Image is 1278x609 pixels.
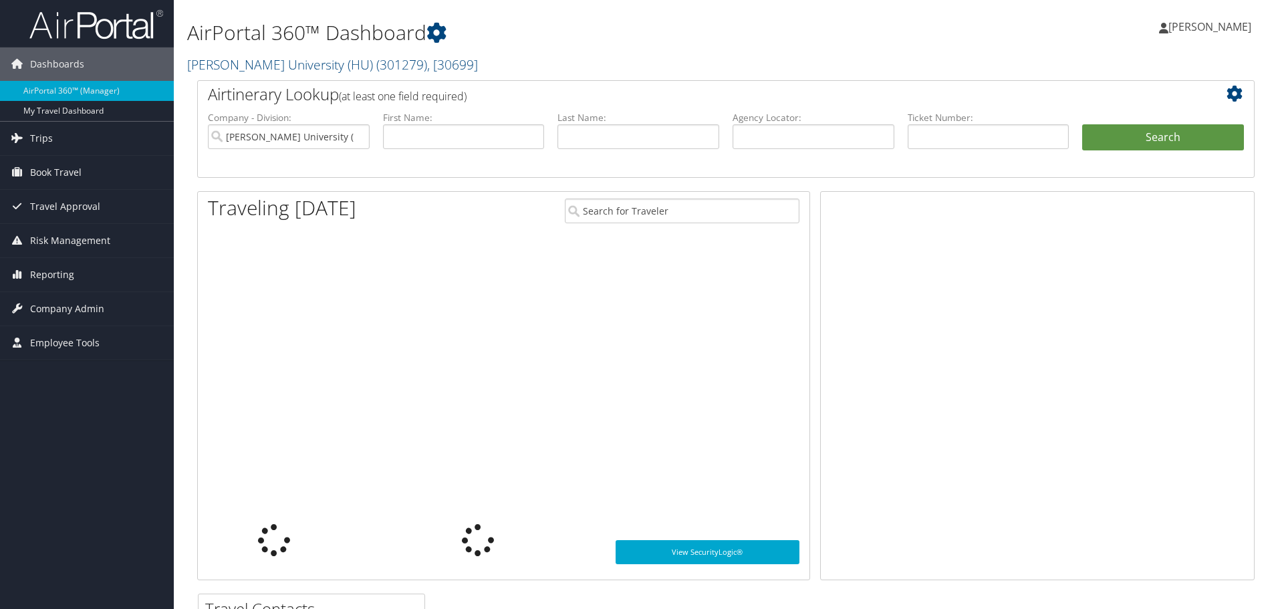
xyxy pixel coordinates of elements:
span: (at least one field required) [339,89,467,104]
input: Search for Traveler [565,199,799,223]
span: Reporting [30,258,74,291]
span: , [ 30699 ] [427,55,478,74]
h1: AirPortal 360™ Dashboard [187,19,906,47]
label: Company - Division: [208,111,370,124]
label: Agency Locator: [733,111,894,124]
span: [PERSON_NAME] [1168,19,1251,34]
label: First Name: [383,111,545,124]
h2: Airtinerary Lookup [208,83,1156,106]
span: Book Travel [30,156,82,189]
span: Risk Management [30,224,110,257]
span: Company Admin [30,292,104,326]
label: Ticket Number: [908,111,1069,124]
button: Search [1082,124,1244,151]
span: ( 301279 ) [376,55,427,74]
span: Dashboards [30,47,84,81]
a: [PERSON_NAME] [1159,7,1265,47]
span: Employee Tools [30,326,100,360]
a: View SecurityLogic® [616,540,799,564]
h1: Traveling [DATE] [208,194,356,222]
span: Trips [30,122,53,155]
span: Travel Approval [30,190,100,223]
a: [PERSON_NAME] University (HU) [187,55,478,74]
img: airportal-logo.png [29,9,163,40]
label: Last Name: [557,111,719,124]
